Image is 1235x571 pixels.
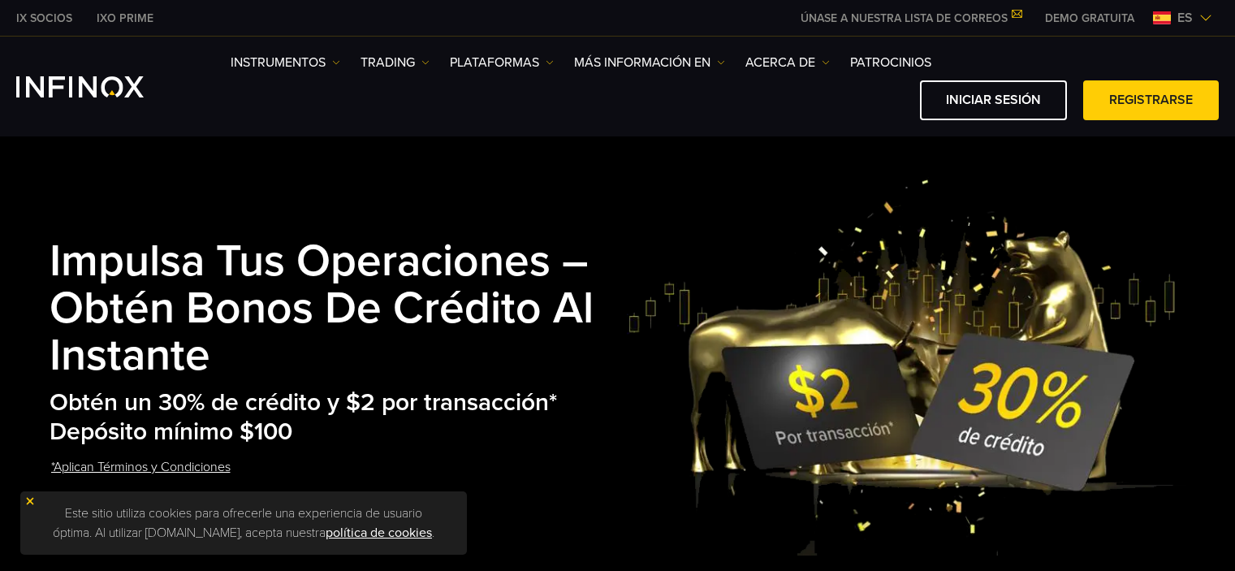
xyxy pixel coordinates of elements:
a: Registrarse [1083,80,1219,120]
a: política de cookies [326,525,432,541]
a: ÚNASE A NUESTRA LISTA DE CORREOS [788,11,1033,25]
a: PLATAFORMAS [450,53,554,72]
strong: Impulsa tus Operaciones – Obtén Bonos de Crédito al Instante [50,235,594,383]
a: Iniciar sesión [920,80,1067,120]
img: yellow close icon [24,495,36,507]
a: Más información en [574,53,725,72]
a: ACERCA DE [745,53,830,72]
p: Este sitio utiliza cookies para ofrecerle una experiencia de usuario óptima. Al utilizar [DOMAIN_... [28,500,459,547]
a: INFINOX MENU [1033,10,1146,27]
a: INFINOX [84,10,166,27]
span: es [1171,8,1199,28]
a: Patrocinios [850,53,931,72]
a: TRADING [361,53,430,72]
a: Instrumentos [231,53,340,72]
a: INFINOX Logo [16,76,182,97]
h2: Obtén un 30% de crédito y $2 por transacción* Depósito mínimo $100 [50,388,628,448]
a: INFINOX [4,10,84,27]
a: *Aplican Términos y Condiciones [50,448,232,487]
